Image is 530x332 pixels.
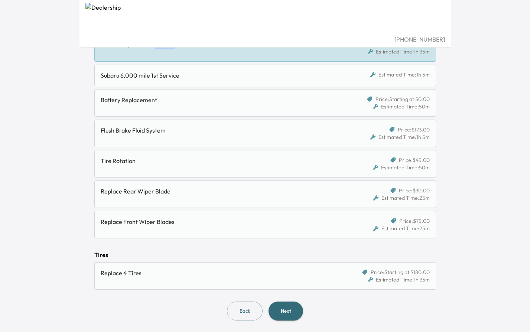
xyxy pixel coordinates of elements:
[227,302,263,320] button: Back
[398,126,430,133] span: Price: $173.00
[101,95,342,104] div: Battery Replacement
[399,187,430,194] span: Price: $30.00
[101,71,342,80] div: Subaru 6,000 mile 1st Service
[373,194,430,202] div: Estimated Time: 25m
[101,126,342,135] div: Flush Brake Fluid System
[399,217,430,225] span: Price: $75.00
[85,35,445,44] div: [PHONE_NUMBER]
[101,187,342,196] div: Replace Rear Wiper Blade
[370,71,430,78] div: Estimated Time: 1h 5m
[373,164,430,171] div: Estimated Time: 50m
[368,48,430,55] div: Estimated Time: 1h 35m
[101,268,342,277] div: Replace 4 Tires
[370,133,430,141] div: Estimated Time: 1h 5m
[373,103,430,110] div: Estimated Time: 50m
[371,268,430,276] span: Price: Starting at $180.00
[399,156,430,164] span: Price: $45.00
[101,156,342,165] div: Tire Rotation
[368,276,430,283] div: Estimated Time: 1h 35m
[101,217,342,226] div: Replace Front Wiper Blades
[85,3,445,35] img: Dealership
[94,250,436,259] div: Tires
[373,225,430,232] div: Estimated Time: 25m
[269,302,303,320] button: Next
[375,95,430,103] span: Price: Starting at $0.00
